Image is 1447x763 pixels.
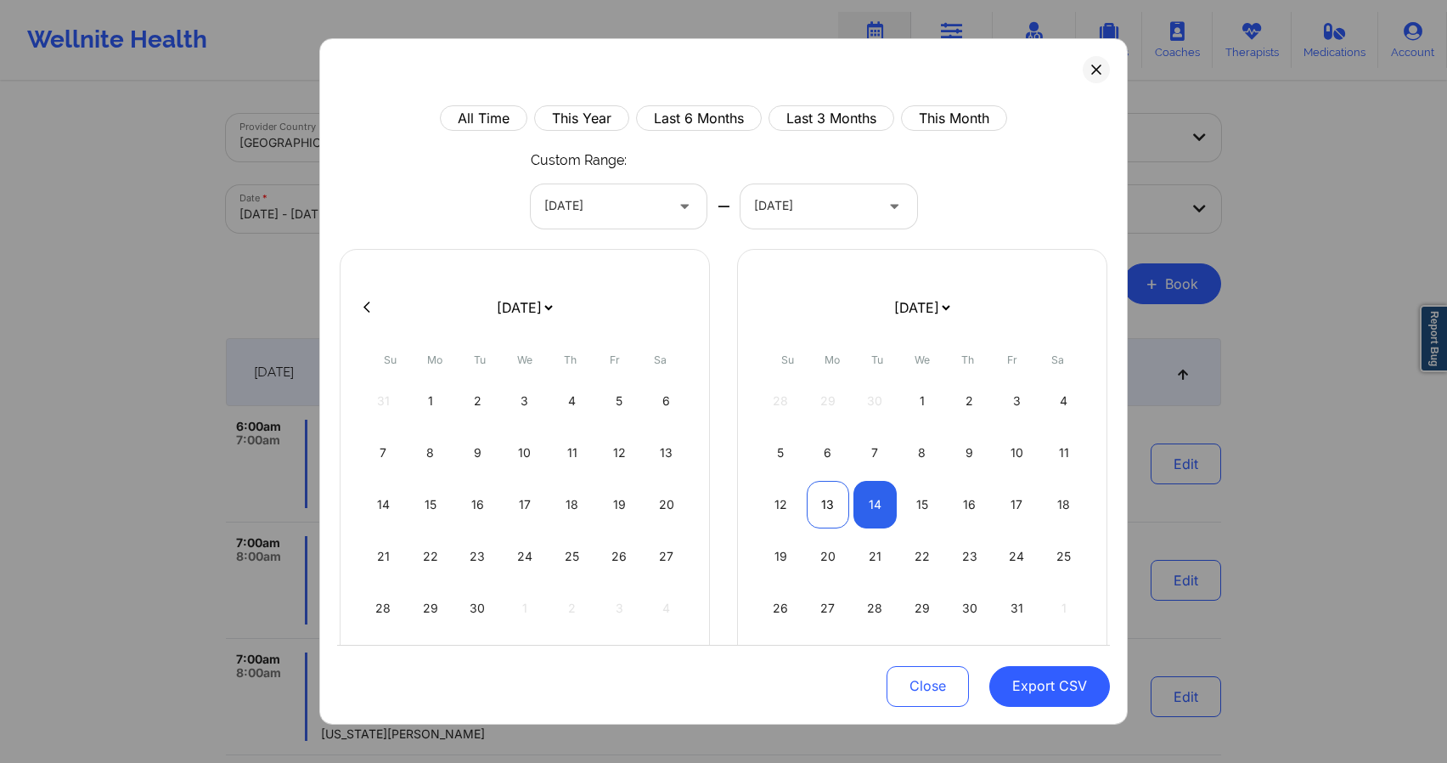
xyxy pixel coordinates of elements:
abbr: Wednesday [915,353,930,366]
div: Sat Sep 06 2025 [645,377,688,425]
abbr: Tuesday [871,353,883,366]
div: Sun Sep 28 2025 [362,585,405,632]
div: Thu Oct 16 2025 [948,481,991,528]
div: [DATE] [544,184,665,229]
button: All Time [440,105,527,131]
button: Export CSV [989,666,1110,707]
div: Mon Oct 13 2025 [807,481,850,528]
div: Sat Oct 04 2025 [1042,377,1085,425]
abbr: Sunday [384,353,397,366]
div: Sat Sep 20 2025 [645,481,688,528]
div: Mon Oct 06 2025 [807,429,850,477]
div: Thu Sep 18 2025 [550,481,594,528]
abbr: Saturday [654,353,667,366]
div: Fri Oct 03 2025 [995,377,1039,425]
abbr: Tuesday [474,353,486,366]
div: Mon Sep 08 2025 [409,429,453,477]
div: Wed Oct 22 2025 [901,533,944,580]
div: Fri Oct 10 2025 [995,429,1039,477]
abbr: Saturday [1051,353,1064,366]
div: Wed Sep 03 2025 [504,377,547,425]
div: Wed Oct 29 2025 [901,585,944,632]
div: Tue Oct 07 2025 [853,429,897,477]
div: Thu Oct 23 2025 [948,533,991,580]
div: [DATE] [754,184,875,229]
div: Sat Sep 27 2025 [645,533,688,580]
div: Tue Sep 23 2025 [456,533,499,580]
div: Wed Oct 08 2025 [901,429,944,477]
div: Fri Sep 12 2025 [598,429,641,477]
div: Sat Oct 18 2025 [1042,481,1085,528]
abbr: Sunday [781,353,794,366]
div: Mon Sep 29 2025 [409,585,453,632]
div: Fri Oct 24 2025 [995,533,1039,580]
div: Fri Sep 26 2025 [598,533,641,580]
div: Mon Sep 01 2025 [409,377,453,425]
div: Wed Sep 24 2025 [504,533,547,580]
abbr: Thursday [564,353,577,366]
div: Fri Oct 31 2025 [995,585,1039,632]
div: Mon Sep 22 2025 [409,533,453,580]
div: Sun Sep 07 2025 [362,429,405,477]
button: Close [887,666,969,707]
div: Mon Sep 15 2025 [409,481,453,528]
div: Thu Oct 02 2025 [948,377,991,425]
div: Sun Sep 14 2025 [362,481,405,528]
div: Sun Sep 21 2025 [362,533,405,580]
div: Sat Sep 13 2025 [645,429,688,477]
div: Fri Oct 17 2025 [995,481,1039,528]
div: Wed Sep 17 2025 [504,481,547,528]
div: Sat Oct 25 2025 [1042,533,1085,580]
abbr: Wednesday [517,353,532,366]
div: Tue Oct 14 2025 [853,481,897,528]
div: Thu Sep 25 2025 [550,533,594,580]
div: Thu Oct 09 2025 [948,429,991,477]
div: Sun Oct 26 2025 [759,585,802,632]
div: Wed Sep 10 2025 [504,429,547,477]
button: Last 3 Months [769,105,894,131]
div: Tue Oct 28 2025 [853,585,897,632]
div: Wed Oct 01 2025 [901,377,944,425]
div: Tue Sep 30 2025 [456,585,499,632]
abbr: Friday [1007,353,1017,366]
div: Thu Sep 11 2025 [550,429,594,477]
div: Mon Oct 20 2025 [807,533,850,580]
div: Sat Oct 11 2025 [1042,429,1085,477]
div: Tue Sep 16 2025 [456,481,499,528]
div: Wed Oct 15 2025 [901,481,944,528]
div: Tue Oct 21 2025 [853,533,897,580]
div: Sun Oct 19 2025 [759,533,802,580]
abbr: Thursday [961,353,974,366]
button: This Month [901,105,1007,131]
abbr: Monday [427,353,442,366]
div: Thu Oct 30 2025 [948,585,991,632]
div: Tue Sep 02 2025 [456,377,499,425]
div: — [707,184,740,229]
div: Thu Sep 04 2025 [550,377,594,425]
button: Last 6 Months [636,105,762,131]
p: Custom Range: [531,151,627,171]
button: This Year [534,105,629,131]
div: Fri Sep 19 2025 [598,481,641,528]
abbr: Friday [610,353,620,366]
abbr: Monday [825,353,840,366]
div: Sun Oct 12 2025 [759,481,802,528]
div: Mon Oct 27 2025 [807,585,850,632]
div: Tue Sep 09 2025 [456,429,499,477]
div: Fri Sep 05 2025 [598,377,641,425]
div: Sun Oct 05 2025 [759,429,802,477]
